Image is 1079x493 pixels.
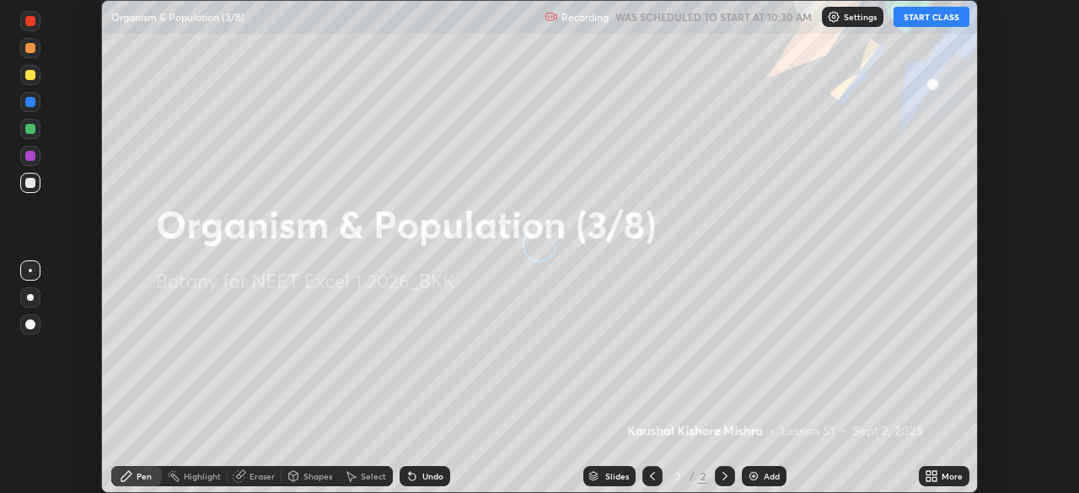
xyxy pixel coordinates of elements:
div: Undo [422,472,443,480]
div: Eraser [250,472,275,480]
img: class-settings-icons [827,10,840,24]
p: Settings [844,13,877,21]
div: Add [764,472,780,480]
img: add-slide-button [747,469,760,483]
div: Select [361,472,386,480]
div: Shapes [303,472,332,480]
div: 2 [698,469,708,484]
div: More [942,472,963,480]
h5: WAS SCHEDULED TO START AT 10:30 AM [615,9,812,24]
img: recording.375f2c34.svg [545,10,558,24]
div: Pen [137,472,152,480]
div: Slides [605,472,629,480]
button: START CLASS [894,7,969,27]
div: 2 [669,471,686,481]
div: Highlight [184,472,221,480]
p: Recording [561,11,609,24]
p: Organism & Population (3/8) [111,10,244,24]
div: / [690,471,695,481]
